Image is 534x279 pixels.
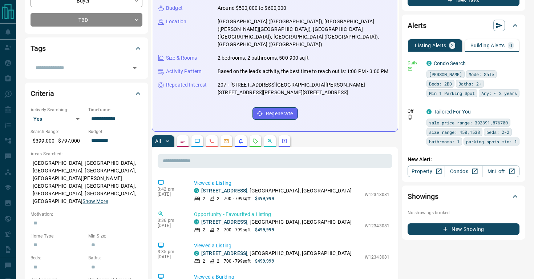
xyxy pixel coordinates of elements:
[158,223,183,228] p: [DATE]
[201,219,247,225] a: [STREET_ADDRESS]
[158,187,183,192] p: 3:42 pm
[255,195,274,202] p: $499,999
[31,211,142,218] p: Motivation:
[255,227,274,233] p: $499,999
[408,156,519,163] p: New Alert:
[31,135,85,147] p: $399,000 - $797,000
[217,195,219,202] p: 2
[31,13,142,27] div: TBD
[218,68,388,75] p: Based on the lead's activity, the best time to reach out is: 1:00 PM - 3:00 PM
[201,188,247,194] a: [STREET_ADDRESS]
[180,138,186,144] svg: Notes
[201,250,247,256] a: [STREET_ADDRESS]
[31,107,85,113] p: Actively Searching:
[415,43,446,48] p: Listing Alerts
[223,138,229,144] svg: Emails
[238,138,244,144] svg: Listing Alerts
[31,88,54,99] h2: Criteria
[434,109,471,115] a: Tailored For You
[408,188,519,205] div: Showings
[166,18,186,25] p: Location
[408,17,519,34] div: Alerts
[31,151,142,157] p: Areas Searched:
[31,128,85,135] p: Search Range:
[429,128,480,136] span: size range: 450,1538
[201,187,352,195] p: , [GEOGRAPHIC_DATA], [GEOGRAPHIC_DATA]
[31,85,142,102] div: Criteria
[155,139,161,144] p: All
[194,211,389,218] p: Opportunity - Favourited a Listing
[194,188,199,193] div: condos.ca
[458,80,481,87] span: Baths: 2+
[217,227,219,233] p: 2
[434,60,466,66] a: Condo Search
[166,81,207,89] p: Repeated Interest
[88,107,142,113] p: Timeframe:
[426,109,432,114] div: condos.ca
[481,89,517,97] span: Any: < 2 years
[469,71,494,78] span: Mode: Sale
[224,195,250,202] p: 700 - 799 sqft
[194,242,389,250] p: Viewed a Listing
[218,18,392,48] p: [GEOGRAPHIC_DATA] ([GEOGRAPHIC_DATA]), [GEOGRAPHIC_DATA] ([PERSON_NAME][GEOGRAPHIC_DATA]), [GEOGR...
[224,227,250,233] p: 700 - 799 sqft
[429,119,508,126] span: sale price range: 392391,876700
[194,251,199,256] div: condos.ca
[166,4,183,12] p: Budget
[408,20,426,31] h2: Alerts
[255,258,274,264] p: $499,999
[218,4,287,12] p: Around $500,000 to $600,000
[267,138,273,144] svg: Opportunities
[429,71,462,78] span: [PERSON_NAME]
[158,249,183,254] p: 3:35 pm
[201,250,352,257] p: , [GEOGRAPHIC_DATA], [GEOGRAPHIC_DATA]
[365,223,389,229] p: W12343081
[282,138,287,144] svg: Agent Actions
[408,115,413,120] svg: Push Notification Only
[31,40,142,57] div: Tags
[218,81,392,96] p: 207 - [STREET_ADDRESS][GEOGRAPHIC_DATA][PERSON_NAME][STREET_ADDRESS][PERSON_NAME][STREET_ADDRESS]
[217,258,219,264] p: 2
[408,223,519,235] button: New Showing
[408,191,438,202] h2: Showings
[203,195,205,202] p: 2
[88,233,142,239] p: Min Size:
[486,128,509,136] span: beds: 2-2
[224,258,250,264] p: 700 - 799 sqft
[408,108,422,115] p: Off
[408,210,519,216] p: No showings booked
[31,43,45,54] h2: Tags
[82,198,108,205] button: Show More
[201,218,352,226] p: , [GEOGRAPHIC_DATA], [GEOGRAPHIC_DATA]
[445,166,482,177] a: Condos
[429,89,475,97] span: Min 1 Parking Spot
[408,66,413,71] svg: Email
[482,166,519,177] a: Mr.Loft
[166,54,197,62] p: Size & Rooms
[408,60,422,66] p: Daily
[194,219,199,224] div: condos.ca
[252,138,258,144] svg: Requests
[451,43,454,48] p: 2
[429,80,452,87] span: Beds: 2BD
[426,61,432,66] div: condos.ca
[209,138,215,144] svg: Calls
[88,255,142,261] p: Baths:
[194,179,389,187] p: Viewed a Listing
[88,128,142,135] p: Budget:
[203,258,205,264] p: 2
[509,43,512,48] p: 0
[166,68,202,75] p: Activity Pattern
[365,254,389,260] p: W12343081
[158,218,183,223] p: 3:36 pm
[194,138,200,144] svg: Lead Browsing Activity
[31,157,142,207] p: [GEOGRAPHIC_DATA], [GEOGRAPHIC_DATA], [GEOGRAPHIC_DATA], [GEOGRAPHIC_DATA], [GEOGRAPHIC_DATA][PER...
[31,113,85,125] div: Yes
[429,138,460,145] span: bathrooms: 1
[466,138,517,145] span: parking spots min: 1
[31,233,85,239] p: Home Type:
[365,191,389,198] p: W12343081
[158,192,183,197] p: [DATE]
[252,107,298,120] button: Regenerate
[218,54,309,62] p: 2 bedrooms, 2 bathrooms, 500-900 sqft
